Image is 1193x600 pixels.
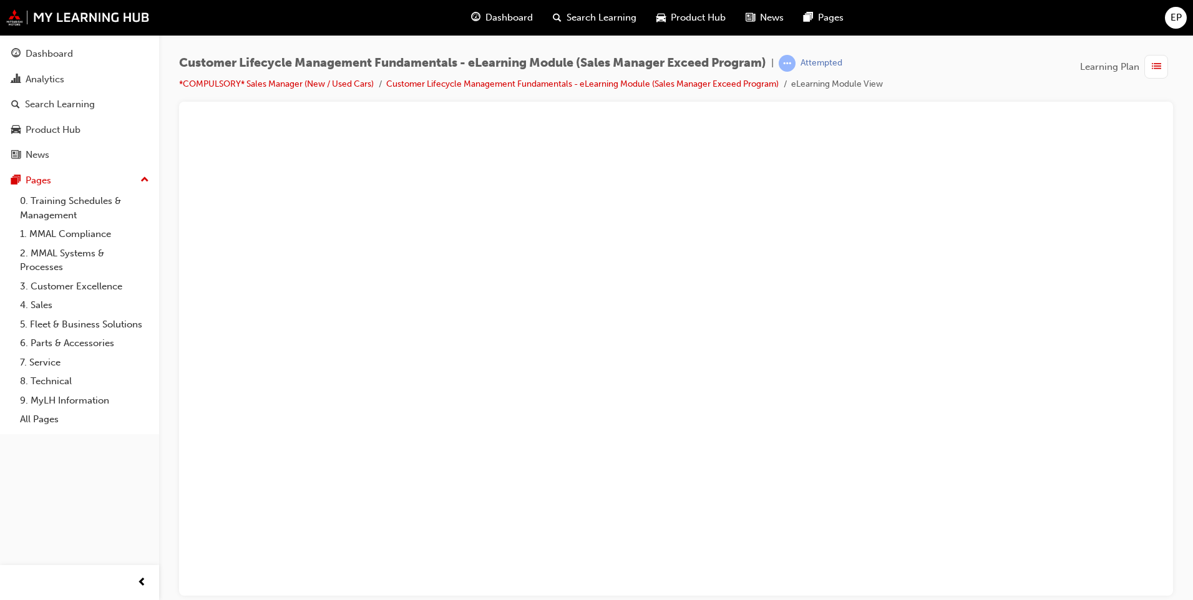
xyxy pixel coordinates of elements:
[5,68,154,91] a: Analytics
[15,296,154,315] a: 4. Sales
[5,119,154,142] a: Product Hub
[15,191,154,225] a: 0. Training Schedules & Management
[26,123,80,137] div: Product Hub
[1152,59,1161,75] span: list-icon
[15,353,154,372] a: 7. Service
[5,169,154,192] button: Pages
[543,5,646,31] a: search-iconSearch Learning
[5,40,154,169] button: DashboardAnalyticsSearch LearningProduct HubNews
[5,93,154,116] a: Search Learning
[553,10,562,26] span: search-icon
[15,244,154,277] a: 2. MMAL Systems & Processes
[485,11,533,25] span: Dashboard
[5,42,154,65] a: Dashboard
[804,10,813,26] span: pages-icon
[26,72,64,87] div: Analytics
[11,125,21,136] span: car-icon
[15,225,154,244] a: 1. MMAL Compliance
[26,173,51,188] div: Pages
[15,277,154,296] a: 3. Customer Excellence
[179,56,766,70] span: Customer Lifecycle Management Fundamentals - eLearning Module (Sales Manager Exceed Program)
[11,150,21,161] span: news-icon
[26,47,73,61] div: Dashboard
[801,57,842,69] div: Attempted
[746,10,755,26] span: news-icon
[11,99,20,110] span: search-icon
[11,49,21,60] span: guage-icon
[567,11,636,25] span: Search Learning
[386,79,779,89] a: Customer Lifecycle Management Fundamentals - eLearning Module (Sales Manager Exceed Program)
[1171,11,1182,25] span: EP
[818,11,844,25] span: Pages
[15,410,154,429] a: All Pages
[11,74,21,85] span: chart-icon
[779,55,796,72] span: learningRecordVerb_ATTEMPT-icon
[760,11,784,25] span: News
[11,175,21,186] span: pages-icon
[736,5,794,31] a: news-iconNews
[1080,55,1173,79] button: Learning Plan
[15,372,154,391] a: 8. Technical
[461,5,543,31] a: guage-iconDashboard
[791,77,883,92] li: eLearning Module View
[137,575,147,591] span: prev-icon
[140,172,149,188] span: up-icon
[179,79,374,89] a: *COMPULSORY* Sales Manager (New / Used Cars)
[25,97,95,112] div: Search Learning
[5,143,154,167] a: News
[26,148,49,162] div: News
[471,10,480,26] span: guage-icon
[15,315,154,334] a: 5. Fleet & Business Solutions
[656,10,666,26] span: car-icon
[771,56,774,70] span: |
[646,5,736,31] a: car-iconProduct Hub
[15,334,154,353] a: 6. Parts & Accessories
[1080,60,1139,74] span: Learning Plan
[6,9,150,26] img: mmal
[1165,7,1187,29] button: EP
[794,5,854,31] a: pages-iconPages
[671,11,726,25] span: Product Hub
[15,391,154,410] a: 9. MyLH Information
